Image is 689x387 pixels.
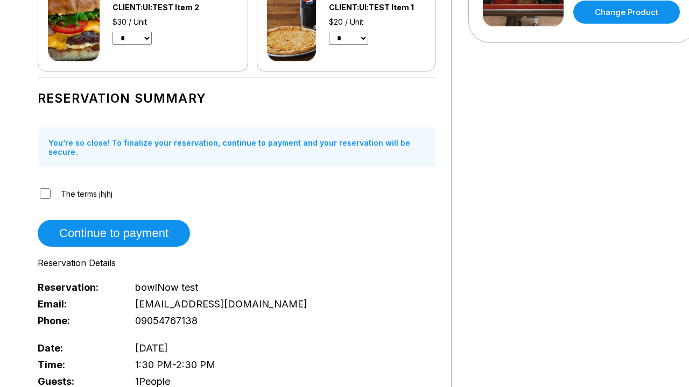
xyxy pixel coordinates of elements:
[38,282,117,293] span: Reservation:
[38,298,117,310] span: Email:
[113,3,228,12] div: CLIENT:UI:TEST Item 2
[38,91,435,106] h1: Reservation Summary
[135,359,215,370] span: 1:30 PM - 2:30 PM
[573,1,680,24] a: Change Product
[135,342,168,354] span: [DATE]
[38,359,117,370] span: Time:
[38,257,435,268] div: Reservation Details
[135,376,170,387] span: 1 People
[61,189,113,198] span: The terms jhjhj
[135,315,198,326] span: 09054767138
[38,315,117,326] span: Phone:
[38,127,435,167] div: You’re so close! To finalize your reservation, continue to payment and your reservation will be s...
[113,17,228,26] div: $30 / Unit
[329,3,425,12] div: CLIENT:UI:TEST Item 1
[38,376,117,387] span: Guests:
[135,298,307,310] span: [EMAIL_ADDRESS][DOMAIN_NAME]
[38,220,190,247] button: Continue to payment
[329,17,425,26] div: $20 / Unit
[38,342,117,354] span: Date:
[135,282,198,293] span: bowlNow test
